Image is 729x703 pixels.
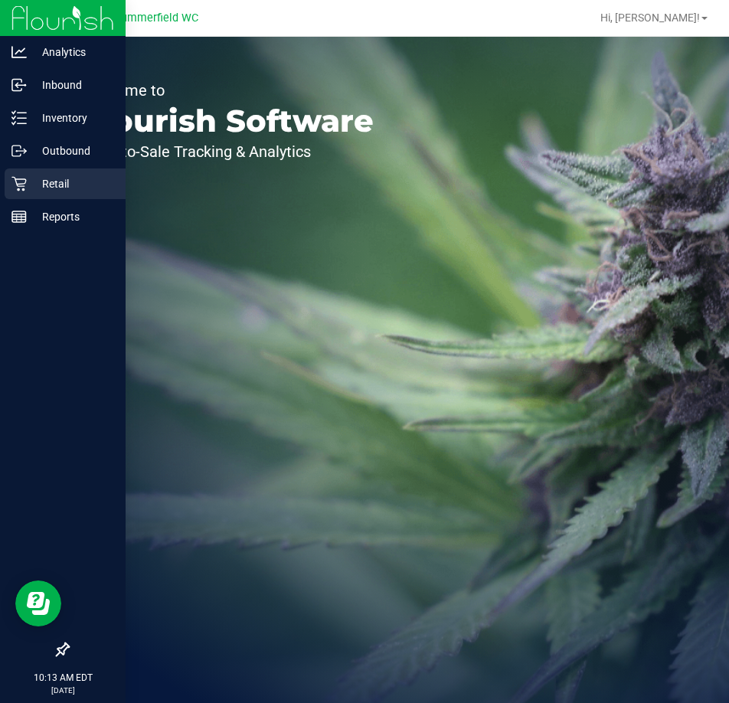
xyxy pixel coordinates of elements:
[600,11,700,24] span: Hi, [PERSON_NAME]!
[11,110,27,126] inline-svg: Inventory
[27,76,119,94] p: Inbound
[7,685,119,696] p: [DATE]
[11,77,27,93] inline-svg: Inbound
[114,11,198,25] span: Summerfield WC
[11,176,27,191] inline-svg: Retail
[83,106,374,136] p: Flourish Software
[15,580,61,626] iframe: Resource center
[83,83,374,98] p: Welcome to
[27,109,119,127] p: Inventory
[27,43,119,61] p: Analytics
[83,144,374,159] p: Seed-to-Sale Tracking & Analytics
[11,44,27,60] inline-svg: Analytics
[27,208,119,226] p: Reports
[27,142,119,160] p: Outbound
[7,671,119,685] p: 10:13 AM EDT
[11,143,27,159] inline-svg: Outbound
[27,175,119,193] p: Retail
[11,209,27,224] inline-svg: Reports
